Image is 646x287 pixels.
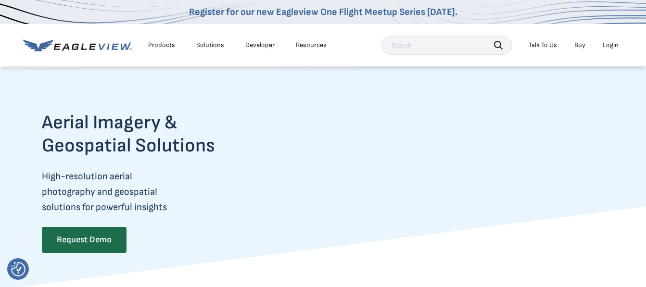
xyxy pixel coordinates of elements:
div: Solutions [196,41,224,50]
a: Buy [574,41,585,50]
div: Talk To Us [529,41,557,50]
a: Developer [245,41,275,50]
img: Revisit consent button [11,262,25,276]
a: Register for our new Eagleview One Flight Meetup Series [DATE]. [189,6,457,18]
a: Request Demo [42,227,127,253]
div: Products [148,41,175,50]
p: High-resolution aerial photography and geospatial solutions for powerful insights [42,169,253,215]
div: Login [603,41,619,50]
h2: Aerial Imagery & Geospatial Solutions [42,111,253,157]
div: Resources [296,41,327,50]
input: Search [381,36,512,55]
button: Consent Preferences [11,262,25,276]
